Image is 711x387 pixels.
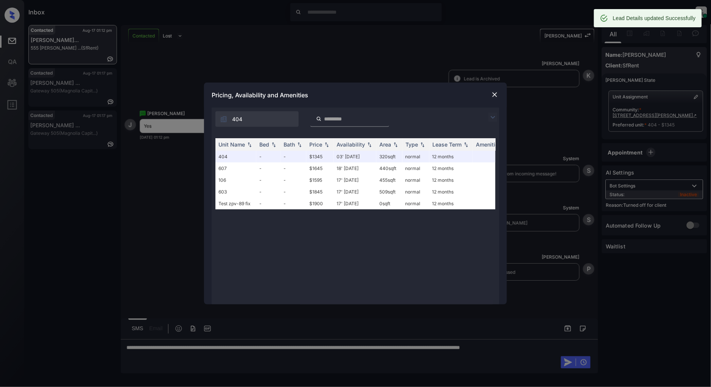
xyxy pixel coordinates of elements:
[246,142,253,147] img: sorting
[429,186,473,198] td: 12 months
[220,115,228,123] img: icon-zuma
[218,141,245,148] div: Unit Name
[402,198,429,209] td: normal
[281,186,306,198] td: -
[215,162,256,174] td: 607
[402,174,429,186] td: normal
[270,142,278,147] img: sorting
[376,151,402,162] td: 320 sqft
[215,174,256,186] td: 106
[309,141,322,148] div: Price
[376,186,402,198] td: 509 sqft
[376,162,402,174] td: 440 sqft
[306,174,334,186] td: $1595
[405,141,418,148] div: Type
[337,141,365,148] div: Availability
[204,83,507,108] div: Pricing, Availability and Amenities
[419,142,426,147] img: sorting
[402,151,429,162] td: normal
[402,162,429,174] td: normal
[306,162,334,174] td: $1645
[281,151,306,162] td: -
[429,198,473,209] td: 12 months
[281,162,306,174] td: -
[376,198,402,209] td: 0 sqft
[323,142,331,147] img: sorting
[281,198,306,209] td: -
[256,162,281,174] td: -
[281,174,306,186] td: -
[334,174,376,186] td: 17' [DATE]
[334,198,376,209] td: 17' [DATE]
[429,162,473,174] td: 12 months
[232,115,242,123] span: 404
[334,162,376,174] td: 18' [DATE]
[613,11,696,25] div: Lead Details updated Successfully
[334,186,376,198] td: 17' [DATE]
[491,91,499,98] img: close
[316,115,322,122] img: icon-zuma
[488,113,497,122] img: icon-zuma
[256,186,281,198] td: -
[284,141,295,148] div: Bath
[392,142,399,147] img: sorting
[462,142,470,147] img: sorting
[306,186,334,198] td: $1845
[259,141,269,148] div: Bed
[402,186,429,198] td: normal
[215,198,256,209] td: Test zpv-89 fix
[376,174,402,186] td: 455 sqft
[429,151,473,162] td: 12 months
[432,141,462,148] div: Lease Term
[306,151,334,162] td: $1345
[256,174,281,186] td: -
[379,141,391,148] div: Area
[256,151,281,162] td: -
[256,198,281,209] td: -
[476,141,501,148] div: Amenities
[366,142,373,147] img: sorting
[429,174,473,186] td: 12 months
[306,198,334,209] td: $1900
[296,142,303,147] img: sorting
[215,186,256,198] td: 603
[334,151,376,162] td: 03' [DATE]
[215,151,256,162] td: 404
